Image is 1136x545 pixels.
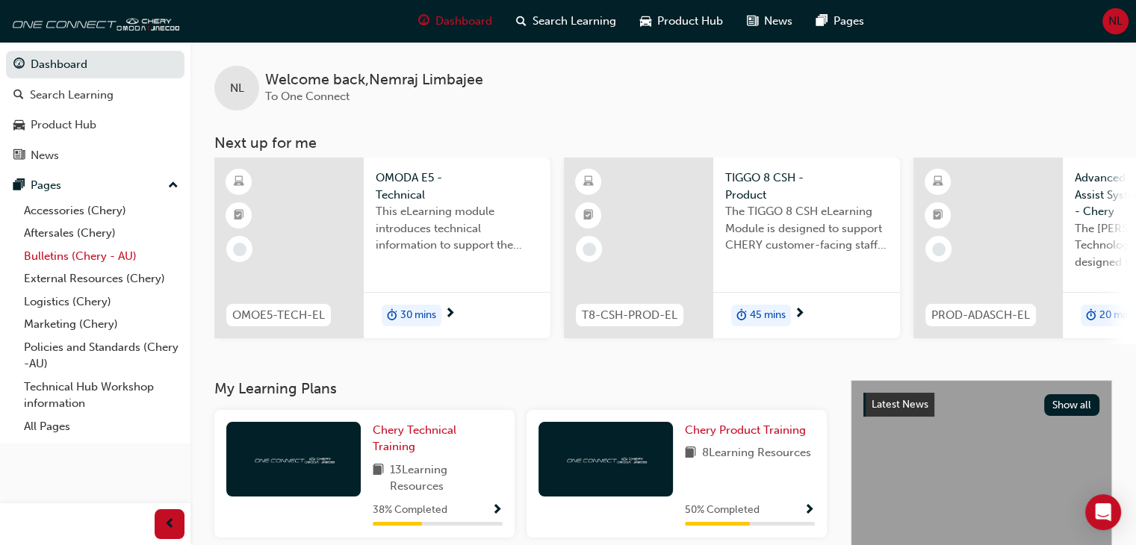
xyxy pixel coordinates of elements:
[164,515,176,534] span: prev-icon
[583,172,594,192] span: learningResourceType_ELEARNING-icon
[725,203,888,254] span: The TIGGO 8 CSH eLearning Module is designed to support CHERY customer-facing staff with the prod...
[234,206,244,225] span: booktick-icon
[18,376,184,415] a: Technical Hub Workshop information
[435,13,492,30] span: Dashboard
[628,6,735,37] a: car-iconProduct Hub
[13,89,24,102] span: search-icon
[1085,494,1121,530] div: Open Intercom Messenger
[168,176,179,196] span: up-icon
[685,422,812,439] a: Chery Product Training
[18,267,184,290] a: External Resources (Chery)
[863,393,1099,417] a: Latest NewsShow all
[232,307,325,324] span: OMOE5-TECH-EL
[747,12,758,31] span: news-icon
[583,243,596,256] span: learningRecordVerb_NONE-icon
[18,336,184,376] a: Policies and Standards (Chery -AU)
[252,452,335,466] img: oneconnect
[6,51,184,78] a: Dashboard
[685,444,696,463] span: book-icon
[406,6,504,37] a: guage-iconDashboard
[13,119,25,132] span: car-icon
[834,13,864,30] span: Pages
[1102,8,1129,34] button: NL
[685,502,760,519] span: 50 % Completed
[373,461,384,495] span: book-icon
[6,172,184,199] button: Pages
[31,147,59,164] div: News
[1108,13,1123,30] span: NL
[491,501,503,520] button: Show Progress
[657,13,723,30] span: Product Hub
[400,307,436,324] span: 30 mins
[750,307,786,324] span: 45 mins
[18,245,184,268] a: Bulletins (Chery - AU)
[444,308,456,321] span: next-icon
[702,444,811,463] span: 8 Learning Resources
[640,12,651,31] span: car-icon
[30,87,114,104] div: Search Learning
[418,12,429,31] span: guage-icon
[7,6,179,36] img: oneconnect
[376,203,538,254] span: This eLearning module introduces technical information to support the entry-level knowledge requi...
[736,306,747,326] span: duration-icon
[13,58,25,72] span: guage-icon
[932,243,946,256] span: learningRecordVerb_NONE-icon
[190,134,1136,152] h3: Next up for me
[233,243,246,256] span: learningRecordVerb_NONE-icon
[816,12,828,31] span: pages-icon
[1044,394,1100,416] button: Show all
[933,172,943,192] span: learningResourceType_ELEARNING-icon
[6,48,184,172] button: DashboardSearch LearningProduct HubNews
[387,306,397,326] span: duration-icon
[794,308,805,321] span: next-icon
[872,398,928,411] span: Latest News
[373,423,456,454] span: Chery Technical Training
[265,72,483,89] span: Welcome back , Nemraj Limbajee
[582,307,677,324] span: T8-CSH-PROD-EL
[1086,306,1096,326] span: duration-icon
[214,380,827,397] h3: My Learning Plans
[6,142,184,169] a: News
[13,149,25,163] span: news-icon
[804,501,815,520] button: Show Progress
[18,415,184,438] a: All Pages
[565,452,647,466] img: oneconnect
[735,6,804,37] a: news-iconNews
[6,111,184,139] a: Product Hub
[1099,307,1135,324] span: 20 mins
[18,222,184,245] a: Aftersales (Chery)
[504,6,628,37] a: search-iconSearch Learning
[685,423,806,437] span: Chery Product Training
[583,206,594,225] span: booktick-icon
[516,12,527,31] span: search-icon
[564,158,900,338] a: T8-CSH-PROD-ELTIGGO 8 CSH - ProductThe TIGGO 8 CSH eLearning Module is designed to support CHERY ...
[230,80,244,97] span: NL
[491,504,503,517] span: Show Progress
[18,199,184,222] a: Accessories (Chery)
[214,158,550,338] a: OMOE5-TECH-ELOMODA E5 - TechnicalThis eLearning module introduces technical information to suppor...
[390,461,503,495] span: 13 Learning Resources
[31,177,61,194] div: Pages
[31,116,96,134] div: Product Hub
[13,179,25,193] span: pages-icon
[18,313,184,336] a: Marketing (Chery)
[6,81,184,109] a: Search Learning
[18,290,184,314] a: Logistics (Chery)
[234,172,244,192] span: learningResourceType_ELEARNING-icon
[933,206,943,225] span: booktick-icon
[931,307,1030,324] span: PROD-ADASCH-EL
[725,169,888,203] span: TIGGO 8 CSH - Product
[804,6,876,37] a: pages-iconPages
[804,504,815,517] span: Show Progress
[376,169,538,203] span: OMODA E5 - Technical
[764,13,792,30] span: News
[373,502,447,519] span: 38 % Completed
[533,13,616,30] span: Search Learning
[373,422,503,455] a: Chery Technical Training
[265,90,350,103] span: To One Connect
